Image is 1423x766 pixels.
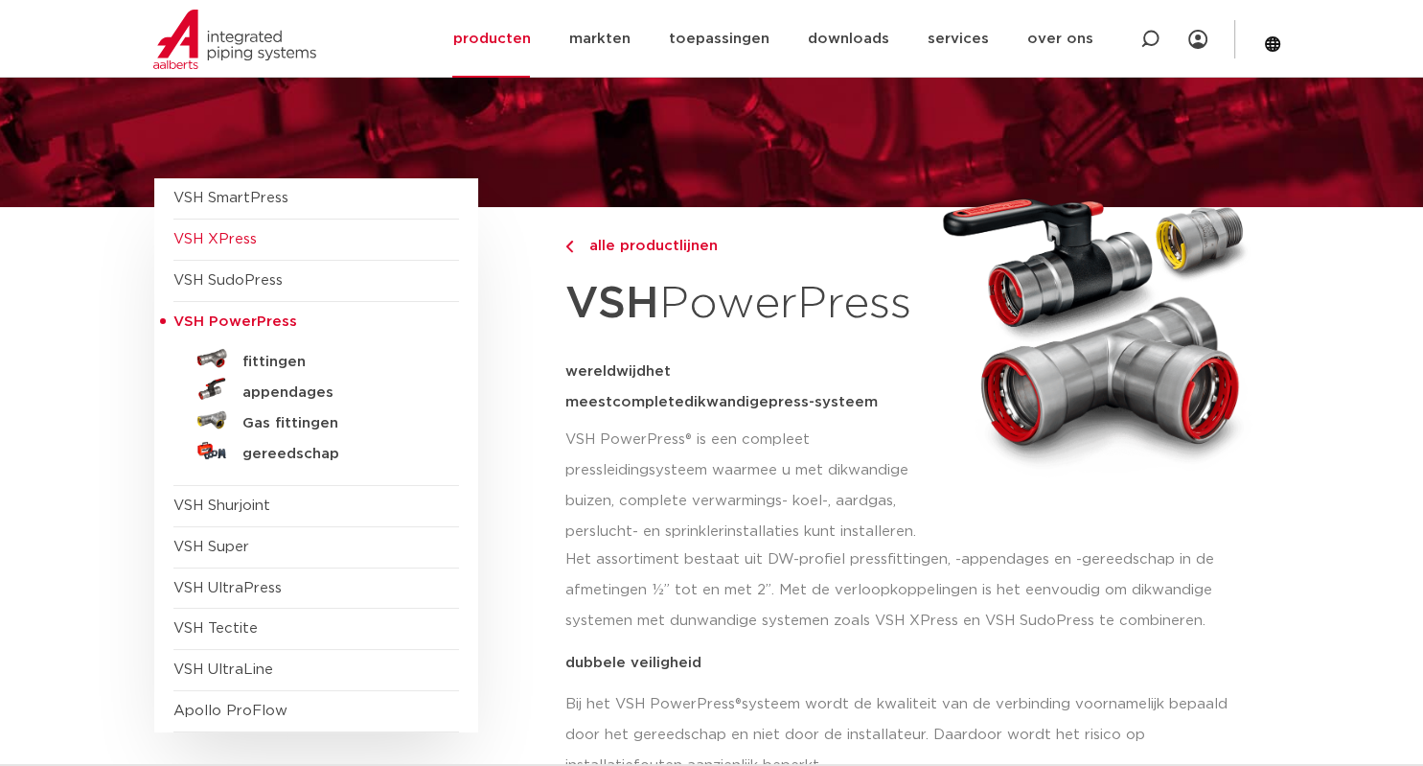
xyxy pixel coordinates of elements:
span: Bij het VSH PowerPress [565,697,735,711]
span: dikwandige [684,395,769,409]
p: Het assortiment bestaat uit DW-profiel pressfittingen, -appendages en -gereedschap in de afmeting... [565,545,1257,637]
a: VSH UltraPress [173,581,282,595]
h1: PowerPress [565,267,925,341]
a: VSH Shurjoint [173,499,270,513]
p: VSH PowerPress® is een compleet pressleidingsysteem waarmee u met dikwandige buizen, complete ver... [565,425,925,547]
a: VSH SmartPress [173,191,288,205]
h5: appendages [242,384,432,402]
p: dubbele veiligheid [565,656,1257,670]
a: VSH SudoPress [173,273,283,288]
a: VSH UltraLine [173,662,273,677]
a: fittingen [173,343,459,374]
span: VSH PowerPress [173,314,297,329]
a: VSH Tectite [173,621,258,636]
a: alle productlijnen [565,235,925,258]
a: Gas fittingen [173,405,459,435]
span: wereldwijd [565,364,646,379]
a: gereedschap [173,435,459,466]
span: ® [735,697,742,711]
a: appendages [173,374,459,405]
h5: gereedschap [242,446,432,463]
img: chevron-right.svg [565,241,573,253]
span: complete [612,395,684,409]
a: Apollo ProFlow [173,704,287,718]
span: alle productlijnen [578,239,718,253]
h5: Gas fittingen [242,415,432,432]
strong: VSH [565,282,659,326]
a: VSH XPress [173,232,257,246]
span: press-systeem [769,395,878,409]
span: het meest [565,364,671,409]
h5: fittingen [242,354,432,371]
a: VSH Super [173,540,249,554]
